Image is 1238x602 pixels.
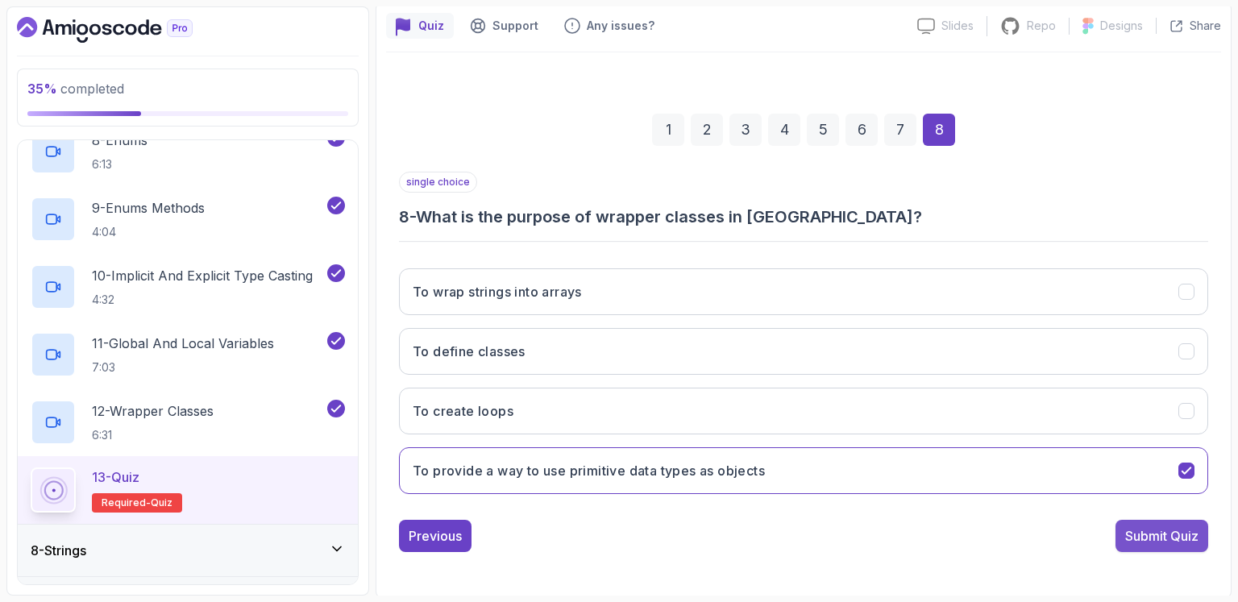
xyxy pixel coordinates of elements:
button: 10-Implicit And Explicit Type Casting4:32 [31,264,345,309]
button: 13-QuizRequired-quiz [31,467,345,513]
div: Submit Quiz [1125,526,1199,546]
button: To wrap strings into arrays [399,268,1208,315]
div: Previous [409,526,462,546]
span: quiz [151,496,172,509]
h3: To define classes [413,342,526,361]
button: 8-Enums6:13 [31,129,345,174]
p: 7:03 [92,359,274,376]
button: Feedback button [555,13,664,39]
div: 2 [691,114,723,146]
div: 7 [884,114,916,146]
button: To create loops [399,388,1208,434]
div: 8 [923,114,955,146]
p: 11 - Global And Local Variables [92,334,274,353]
h3: 8 - What is the purpose of wrapper classes in [GEOGRAPHIC_DATA]? [399,206,1208,228]
p: Support [492,18,538,34]
button: To provide a way to use primitive data types as objects [399,447,1208,494]
button: To define classes [399,328,1208,375]
button: 11-Global And Local Variables7:03 [31,332,345,377]
p: Slides [941,18,974,34]
p: Designs [1100,18,1143,34]
button: Support button [460,13,548,39]
a: Dashboard [17,17,230,43]
button: 8-Strings [18,525,358,576]
h3: To create loops [413,401,513,421]
p: 4:04 [92,224,205,240]
div: 3 [729,114,762,146]
button: Share [1156,18,1221,34]
p: 4:32 [92,292,313,308]
p: Any issues? [587,18,654,34]
p: 13 - Quiz [92,467,139,487]
button: 9-Enums Methods4:04 [31,197,345,242]
p: 8 - Enums [92,131,147,150]
button: Submit Quiz [1115,520,1208,552]
div: 5 [807,114,839,146]
h3: To provide a way to use primitive data types as objects [413,461,765,480]
p: single choice [399,172,477,193]
p: Quiz [418,18,444,34]
button: 12-Wrapper Classes6:31 [31,400,345,445]
span: completed [27,81,124,97]
p: Share [1190,18,1221,34]
p: 6:13 [92,156,147,172]
div: 4 [768,114,800,146]
div: 1 [652,114,684,146]
p: 12 - Wrapper Classes [92,401,214,421]
span: Required- [102,496,151,509]
p: 9 - Enums Methods [92,198,205,218]
button: Previous [399,520,472,552]
div: 6 [845,114,878,146]
p: 10 - Implicit And Explicit Type Casting [92,266,313,285]
p: Repo [1027,18,1056,34]
p: 6:31 [92,427,214,443]
h3: To wrap strings into arrays [413,282,582,301]
span: 35 % [27,81,57,97]
h3: 8 - Strings [31,541,86,560]
button: quiz button [386,13,454,39]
